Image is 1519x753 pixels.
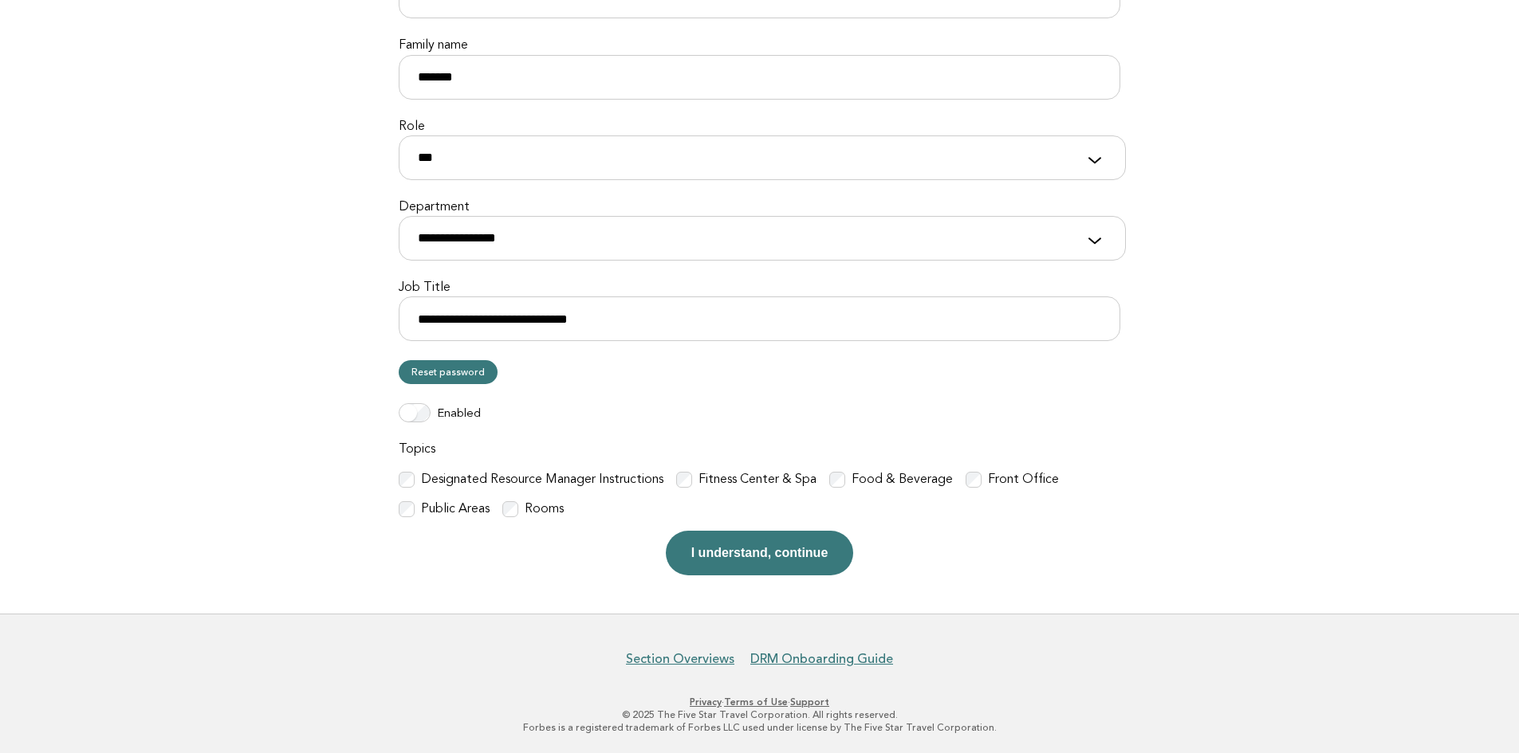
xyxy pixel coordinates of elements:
label: Role [399,119,1120,135]
a: Reset password [399,360,498,384]
label: Food & Beverage [852,472,953,488]
a: Section Overviews [626,651,734,667]
a: Privacy [690,696,722,708]
label: Fitness Center & Spa [699,472,817,488]
p: · · [272,696,1248,708]
label: Rooms [525,501,564,518]
label: Front Office [988,472,1059,488]
label: Enabled [437,406,481,422]
label: Department [399,199,1120,216]
a: Support [790,696,829,708]
label: Topics [399,441,1120,458]
label: Public Areas [421,501,490,518]
a: Terms of Use [724,696,788,708]
button: I understand, continue [666,531,854,575]
label: Family name [399,37,1120,54]
p: Forbes is a registered trademark of Forbes LLC used under license by The Five Star Travel Corpora... [272,721,1248,734]
a: DRM Onboarding Guide [750,651,893,667]
label: Job Title [399,280,1120,296]
p: © 2025 The Five Star Travel Corporation. All rights reserved. [272,708,1248,721]
label: Designated Resource Manager Instructions [421,472,663,488]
